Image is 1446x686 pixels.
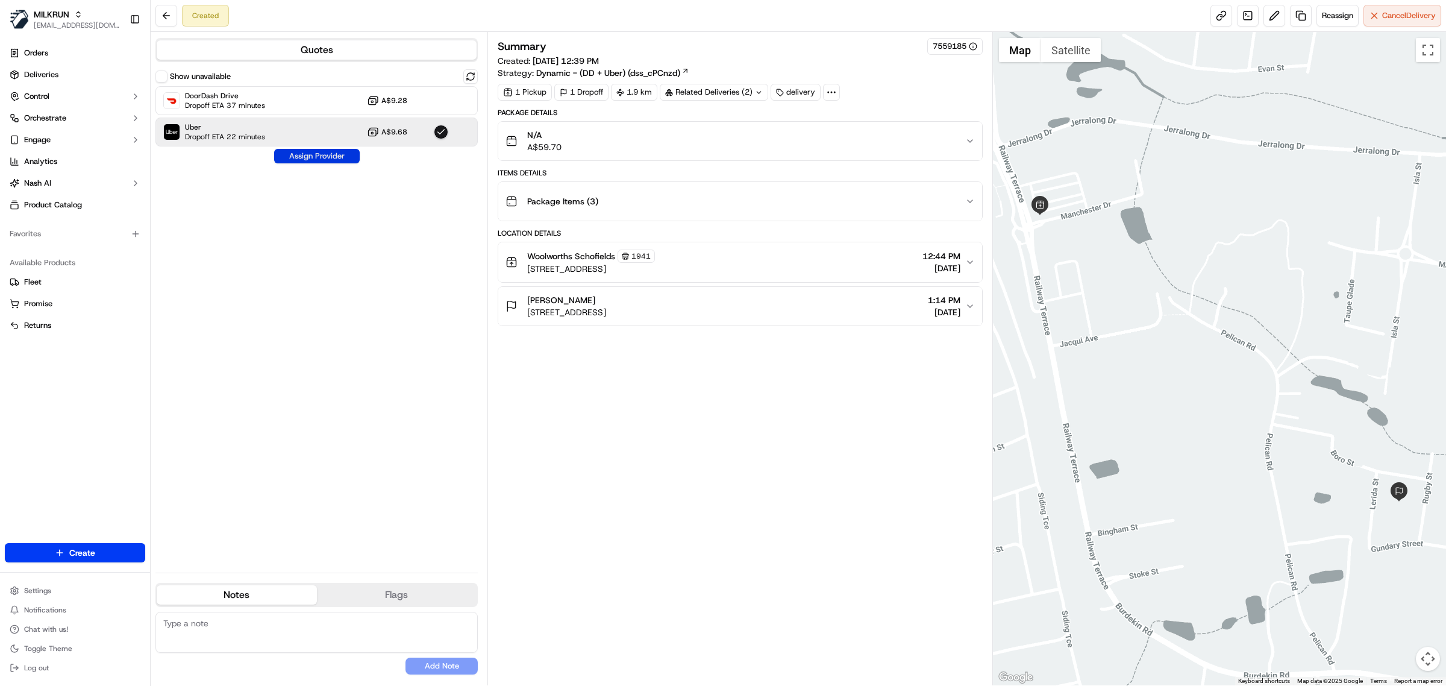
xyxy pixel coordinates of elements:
a: Deliveries [5,65,145,84]
a: Orders [5,43,145,63]
img: DoorDash Drive [164,93,180,109]
span: Settings [24,586,51,596]
span: Returns [24,320,51,331]
span: Toggle Theme [24,644,72,653]
button: Promise [5,294,145,313]
img: MILKRUN [10,10,29,29]
span: [STREET_ADDRESS] [527,263,655,275]
img: Uber [164,124,180,140]
button: Engage [5,130,145,149]
button: Returns [5,316,145,335]
span: Product Catalog [24,200,82,210]
button: Orchestrate [5,109,145,128]
span: Log out [24,663,49,673]
button: Toggle Theme [5,640,145,657]
span: [DATE] [928,306,960,318]
img: Google [996,670,1036,685]
span: 1941 [631,251,651,261]
button: Settings [5,582,145,599]
button: A$9.28 [367,95,407,107]
span: [DATE] 12:39 PM [533,55,599,66]
span: [PERSON_NAME] [527,294,595,306]
a: Returns [10,320,140,331]
button: Notifications [5,602,145,618]
span: Reassign [1322,10,1353,21]
span: Control [24,91,49,102]
span: Orders [24,48,48,58]
h3: Summary [498,41,546,52]
div: 1.9 km [611,84,657,101]
button: Package Items (3) [498,182,982,221]
span: Notifications [24,605,66,615]
a: Fleet [10,277,140,288]
div: Package Details [498,108,983,118]
span: Chat with us! [24,625,68,634]
a: Product Catalog [5,195,145,215]
span: Cancel Delivery [1382,10,1436,21]
button: Show satellite imagery [1041,38,1101,62]
a: Dynamic - (DD + Uber) (dss_cPCnzd) [536,67,689,79]
span: DoorDash Drive [185,91,265,101]
span: Promise [24,298,52,309]
button: Assign Provider [274,149,360,163]
span: Engage [24,134,51,145]
span: 12:44 PM [922,250,960,262]
span: Dropoff ETA 22 minutes [185,132,265,142]
span: Deliveries [24,69,58,80]
button: Notes [157,585,317,605]
button: N/AA$59.70 [498,122,982,160]
div: Items Details [498,168,983,178]
button: Log out [5,659,145,676]
button: [PERSON_NAME][STREET_ADDRESS]1:14 PM[DATE] [498,287,982,326]
button: Flags [317,585,477,605]
span: MILKRUN [34,8,69,20]
div: delivery [771,84,821,101]
button: Woolworths Schofields1941[STREET_ADDRESS]12:44 PM[DATE] [498,242,982,282]
a: Analytics [5,152,145,171]
button: Show street map [999,38,1041,62]
span: Uber [185,122,265,132]
span: Orchestrate [24,113,66,124]
button: Nash AI [5,174,145,193]
a: Open this area in Google Maps (opens a new window) [996,670,1036,685]
div: Related Deliveries (2) [660,84,768,101]
span: Map data ©2025 Google [1297,678,1363,684]
span: [STREET_ADDRESS] [527,306,606,318]
span: Create [69,547,95,559]
button: Keyboard shortcuts [1238,677,1290,685]
div: Favorites [5,224,145,244]
span: 1:14 PM [928,294,960,306]
span: [DATE] [922,262,960,274]
span: A$9.28 [381,96,407,105]
span: Nash AI [24,178,51,189]
div: 1 Pickup [498,84,552,101]
label: Show unavailable [170,71,231,82]
button: Map camera controls [1416,647,1440,671]
span: Fleet [24,277,42,288]
span: A$9.68 [381,127,407,137]
button: CancelDelivery [1363,5,1441,27]
span: N/A [527,129,562,141]
span: Dropoff ETA 37 minutes [185,101,265,110]
button: Chat with us! [5,621,145,638]
a: Promise [10,298,140,309]
button: Toggle fullscreen view [1416,38,1440,62]
span: Woolworths Schofields [527,250,615,262]
button: MILKRUNMILKRUN[EMAIL_ADDRESS][DOMAIN_NAME] [5,5,125,34]
a: Terms (opens in new tab) [1370,678,1387,684]
button: Reassign [1316,5,1359,27]
span: Package Items ( 3 ) [527,195,598,207]
span: Created: [498,55,599,67]
button: Fleet [5,272,145,292]
div: Location Details [498,228,983,238]
button: 7559185 [933,41,977,52]
button: Create [5,543,145,562]
div: Available Products [5,253,145,272]
button: Quotes [157,40,477,60]
button: [EMAIL_ADDRESS][DOMAIN_NAME] [34,20,120,30]
span: Analytics [24,156,57,167]
a: Report a map error [1394,678,1442,684]
span: Dynamic - (DD + Uber) (dss_cPCnzd) [536,67,680,79]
